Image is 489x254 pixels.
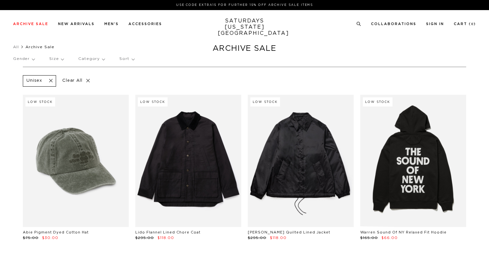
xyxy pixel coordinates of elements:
[381,236,398,240] span: $66.00
[49,51,64,66] p: Size
[104,22,119,26] a: Men's
[454,22,476,26] a: Cart (0)
[363,97,393,106] div: Low Stock
[248,231,330,234] a: [PERSON_NAME] Quilted Lined Jacket
[42,236,58,240] span: $30.00
[13,22,48,26] a: Archive Sale
[426,22,444,26] a: Sign In
[119,51,134,66] p: Sort
[270,236,287,240] span: $118.00
[248,236,266,240] span: $295.00
[471,23,474,26] small: 0
[360,236,378,240] span: $165.00
[23,236,38,240] span: $75.00
[138,97,168,106] div: Low Stock
[128,22,162,26] a: Accessories
[218,18,272,36] a: SATURDAYS[US_STATE][GEOGRAPHIC_DATA]
[78,51,105,66] p: Category
[135,231,200,234] a: Lido Flannel Lined Chore Coat
[59,75,93,87] p: Clear All
[13,51,35,66] p: Gender
[25,45,54,49] span: Archive Sale
[23,231,89,234] a: Abie Pigment Dyed Cotton Hat
[16,3,473,7] p: Use Code EXTRA15 for Further 15% Off Archive Sale Items
[360,231,447,234] a: Warren Sound Of NY Relaxed Fit Hoodie
[25,97,55,106] div: Low Stock
[371,22,416,26] a: Collaborations
[250,97,280,106] div: Low Stock
[58,22,95,26] a: New Arrivals
[157,236,174,240] span: $118.00
[13,45,19,49] a: All
[26,78,42,84] p: Unisex
[135,236,154,240] span: $295.00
